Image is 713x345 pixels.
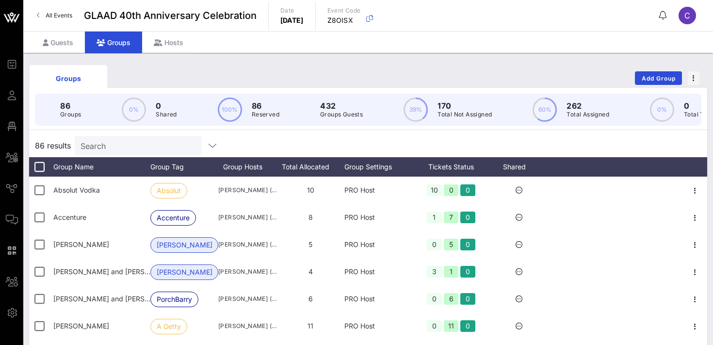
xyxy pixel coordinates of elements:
div: 0 [444,184,459,196]
div: 1 [427,212,442,223]
p: 86 [60,100,81,112]
div: 7 [444,212,459,223]
div: 11 [444,320,459,332]
div: Groups [85,32,142,53]
div: 5 [444,239,459,250]
div: Tickets Status [412,157,490,177]
span: C [684,11,690,20]
span: [PERSON_NAME] ([EMAIL_ADDRESS][DOMAIN_NAME]) [218,267,276,277]
p: 262 [567,100,609,112]
div: Group Tag [150,157,218,177]
span: [PERSON_NAME] ([EMAIL_ADDRESS][DOMAIN_NAME]) [218,240,276,249]
span: Accenture [53,213,86,221]
span: Antonious Porch and Christopher Barry [53,295,181,303]
p: Reserved [252,110,279,119]
span: 5 [308,240,312,248]
span: [PERSON_NAME] ([EMAIL_ADDRESS][DOMAIN_NAME]) [218,185,276,195]
span: A Getty [157,319,181,334]
span: [PERSON_NAME] [157,238,212,252]
div: 0 [427,320,442,332]
p: Shared [156,110,177,119]
div: 10 [427,184,442,196]
span: 8 [308,213,313,221]
span: [PERSON_NAME] ([PERSON_NAME][EMAIL_ADDRESS][DOMAIN_NAME]) [218,294,276,304]
p: Groups Guests [320,110,363,119]
span: PorchBarry [157,292,192,307]
div: Group Hosts [218,157,276,177]
span: [PERSON_NAME] ([PERSON_NAME][EMAIL_ADDRESS][PERSON_NAME][DOMAIN_NAME]) [218,213,276,222]
div: PRO Host [344,285,412,312]
div: 0 [460,184,475,196]
div: 0 [427,239,442,250]
p: 86 [252,100,279,112]
span: 4 [308,267,313,276]
div: 1 [444,266,459,278]
div: 3 [427,266,442,278]
div: 0 [427,293,442,305]
div: Total Allocated [276,157,344,177]
button: Add Group [635,71,682,85]
div: 6 [444,293,459,305]
div: 0 [460,212,475,223]
span: Absolut [157,183,181,198]
div: Hosts [142,32,195,53]
div: C [679,7,696,24]
div: PRO Host [344,177,412,204]
div: Group Name [53,157,150,177]
p: Date [280,6,304,16]
span: Accenture [157,211,190,225]
p: Groups [60,110,81,119]
div: 0 [460,266,475,278]
span: 86 results [35,140,71,151]
p: Total Not Assigned [438,110,492,119]
a: All Events [31,8,78,23]
div: 0 [460,320,475,332]
p: [DATE] [280,16,304,25]
span: Adrienne Hayes [53,240,109,248]
p: 0 [156,100,177,112]
div: Group Settings [344,157,412,177]
span: Ari Getty [53,322,109,330]
div: 0 [460,239,475,250]
span: 6 [308,295,313,303]
span: [PERSON_NAME] [157,265,212,279]
span: All Events [46,12,72,19]
div: PRO Host [344,204,412,231]
div: 0 [460,293,475,305]
p: Event Code [327,6,361,16]
span: 11 [308,322,313,330]
div: PRO Host [344,312,412,340]
span: GLAAD 40th Anniversary Celebration [84,8,257,23]
p: 170 [438,100,492,112]
div: Guests [31,32,85,53]
span: 10 [307,186,314,194]
span: [PERSON_NAME] ([EMAIL_ADDRESS][DOMAIN_NAME]) [218,321,276,331]
div: PRO Host [344,231,412,258]
p: Total Assigned [567,110,609,119]
div: Groups [37,73,100,83]
div: Shared [490,157,548,177]
span: Aidan and Chrystal Madigan-Curtis [53,267,181,276]
span: Add Group [641,75,676,82]
p: 432 [320,100,363,112]
span: Absolut Vodka [53,186,100,194]
p: Z8OISX [327,16,361,25]
div: PRO Host [344,258,412,285]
